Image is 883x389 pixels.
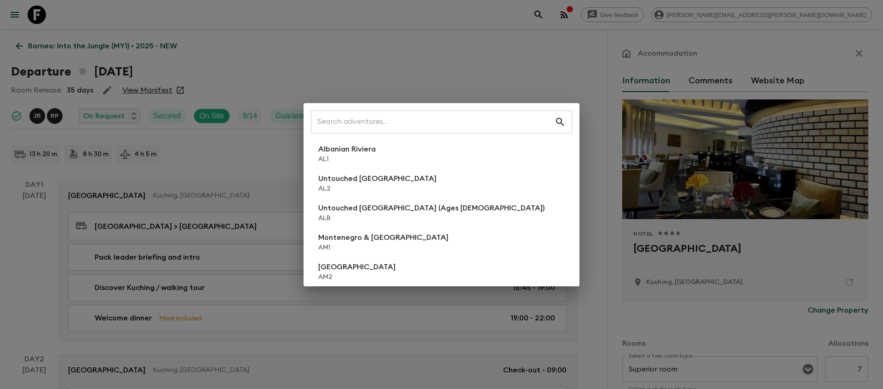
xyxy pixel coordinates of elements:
[318,214,545,223] p: ALB
[318,243,448,252] p: AM1
[318,155,376,164] p: AL1
[318,184,436,193] p: AL2
[311,109,555,135] input: Search adventures...
[318,173,436,184] p: Untouched [GEOGRAPHIC_DATA]
[318,232,448,243] p: Montenegro & [GEOGRAPHIC_DATA]
[318,203,545,214] p: Untouched [GEOGRAPHIC_DATA] (Ages [DEMOGRAPHIC_DATA])
[318,273,396,282] p: AM2
[318,144,376,155] p: Albanian Riviera
[318,261,396,273] p: [GEOGRAPHIC_DATA]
